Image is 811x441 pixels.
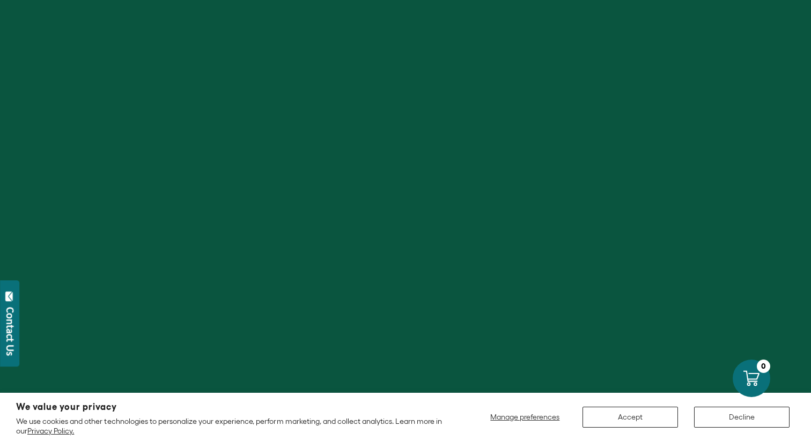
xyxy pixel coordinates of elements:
p: We use cookies and other technologies to personalize your experience, perform marketing, and coll... [16,416,445,436]
span: Manage preferences [490,413,559,421]
button: Decline [694,407,790,428]
button: Manage preferences [484,407,566,428]
div: 0 [757,360,770,373]
button: Accept [583,407,678,428]
h2: We value your privacy [16,402,445,412]
a: Privacy Policy. [27,427,74,435]
div: Contact Us [5,307,16,356]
